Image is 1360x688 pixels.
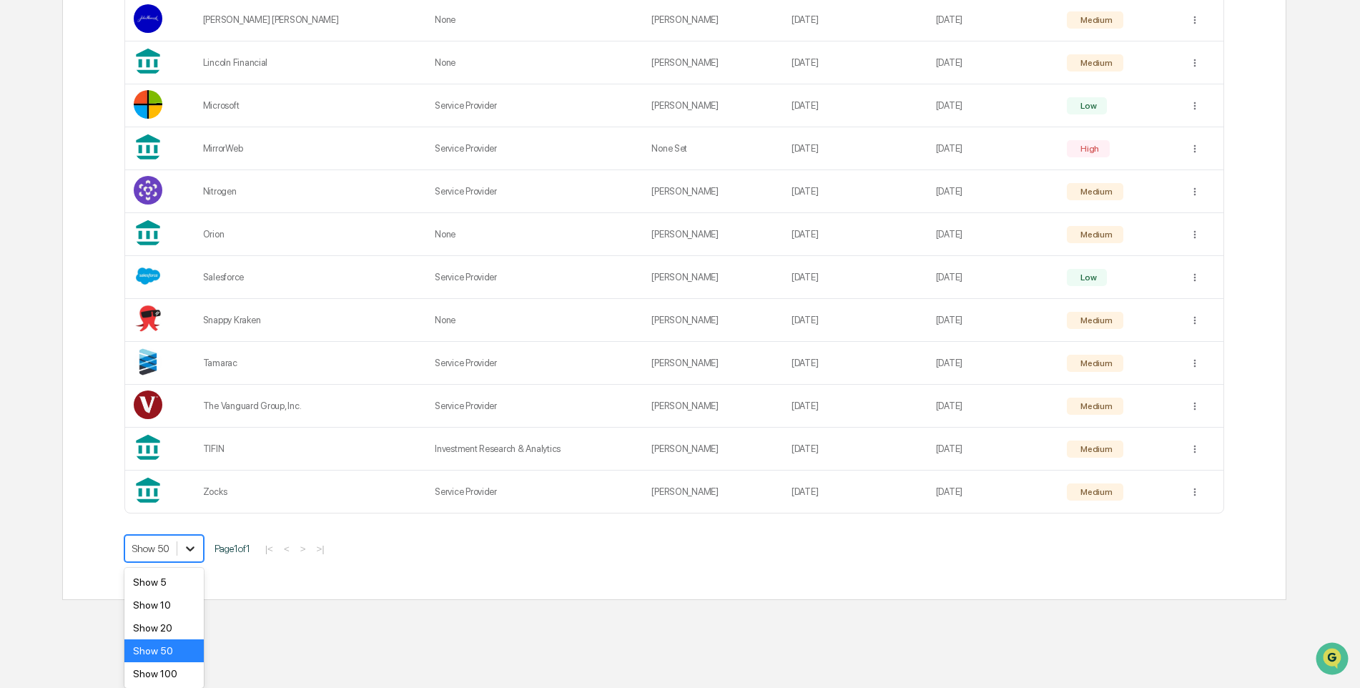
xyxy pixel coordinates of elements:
[203,315,418,325] div: Snappy Kraken
[203,486,418,497] div: Zocks
[203,100,418,111] div: Microsoft
[783,299,927,342] td: [DATE]
[426,41,643,84] td: None
[134,348,162,376] img: Vendor Logo
[124,662,204,685] div: Show 100
[426,213,643,256] td: None
[203,358,418,368] div: Tamarac
[1078,230,1112,240] div: Medium
[1078,401,1112,411] div: Medium
[124,594,204,616] div: Show 10
[643,213,783,256] td: [PERSON_NAME]
[134,262,162,290] img: Vendor Logo
[426,170,643,213] td: Service Provider
[9,175,98,200] a: 🖐️Preclearance
[643,342,783,385] td: [PERSON_NAME]
[927,213,1058,256] td: [DATE]
[296,543,310,555] button: >
[312,543,328,555] button: >|
[1078,272,1096,282] div: Low
[927,385,1058,428] td: [DATE]
[643,385,783,428] td: [PERSON_NAME]
[927,256,1058,299] td: [DATE]
[783,471,927,513] td: [DATE]
[203,272,418,282] div: Salesforce
[203,229,418,240] div: Orion
[14,109,40,135] img: 1746055101610-c473b297-6a78-478c-a979-82029cc54cd1
[1078,144,1099,154] div: High
[426,342,643,385] td: Service Provider
[29,207,90,222] span: Data Lookup
[101,242,173,253] a: Powered byPylon
[783,127,927,170] td: [DATE]
[203,443,418,454] div: TIFIN
[1078,101,1096,111] div: Low
[643,84,783,127] td: [PERSON_NAME]
[118,180,177,195] span: Attestations
[783,41,927,84] td: [DATE]
[927,127,1058,170] td: [DATE]
[783,428,927,471] td: [DATE]
[1078,358,1112,368] div: Medium
[426,84,643,127] td: Service Provider
[1078,187,1112,197] div: Medium
[49,109,235,124] div: Start new chat
[134,176,162,205] img: Vendor Logo
[1078,315,1112,325] div: Medium
[426,299,643,342] td: None
[927,299,1058,342] td: [DATE]
[261,543,277,555] button: |<
[783,385,927,428] td: [DATE]
[783,342,927,385] td: [DATE]
[203,14,418,25] div: [PERSON_NAME] [PERSON_NAME]
[643,471,783,513] td: [PERSON_NAME]
[1078,487,1112,497] div: Medium
[426,385,643,428] td: Service Provider
[783,170,927,213] td: [DATE]
[643,299,783,342] td: [PERSON_NAME]
[203,186,418,197] div: Nitrogen
[142,242,173,253] span: Pylon
[124,639,204,662] div: Show 50
[9,202,96,227] a: 🔎Data Lookup
[643,428,783,471] td: [PERSON_NAME]
[29,180,92,195] span: Preclearance
[927,428,1058,471] td: [DATE]
[124,616,204,639] div: Show 20
[203,57,418,68] div: Lincoln Financial
[1078,58,1112,68] div: Medium
[643,256,783,299] td: [PERSON_NAME]
[1314,641,1353,679] iframe: Open customer support
[104,182,115,193] div: 🗄️
[203,143,418,154] div: MirrorWeb
[927,41,1058,84] td: [DATE]
[14,209,26,220] div: 🔎
[426,428,643,471] td: Investment Research & Analytics
[98,175,183,200] a: 🗄️Attestations
[14,30,260,53] p: How can we help?
[215,543,250,554] span: Page 1 of 1
[1078,15,1112,25] div: Medium
[783,256,927,299] td: [DATE]
[927,84,1058,127] td: [DATE]
[643,127,783,170] td: None Set
[643,41,783,84] td: [PERSON_NAME]
[426,256,643,299] td: Service Provider
[280,543,294,555] button: <
[643,170,783,213] td: [PERSON_NAME]
[927,471,1058,513] td: [DATE]
[124,571,204,594] div: Show 5
[14,182,26,193] div: 🖐️
[243,114,260,131] button: Start new chat
[134,305,162,333] img: Vendor Logo
[1078,444,1112,454] div: Medium
[426,471,643,513] td: Service Provider
[783,213,927,256] td: [DATE]
[134,90,162,119] img: Vendor Logo
[927,170,1058,213] td: [DATE]
[49,124,181,135] div: We're available if you need us!
[426,127,643,170] td: Service Provider
[134,390,162,419] img: Vendor Logo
